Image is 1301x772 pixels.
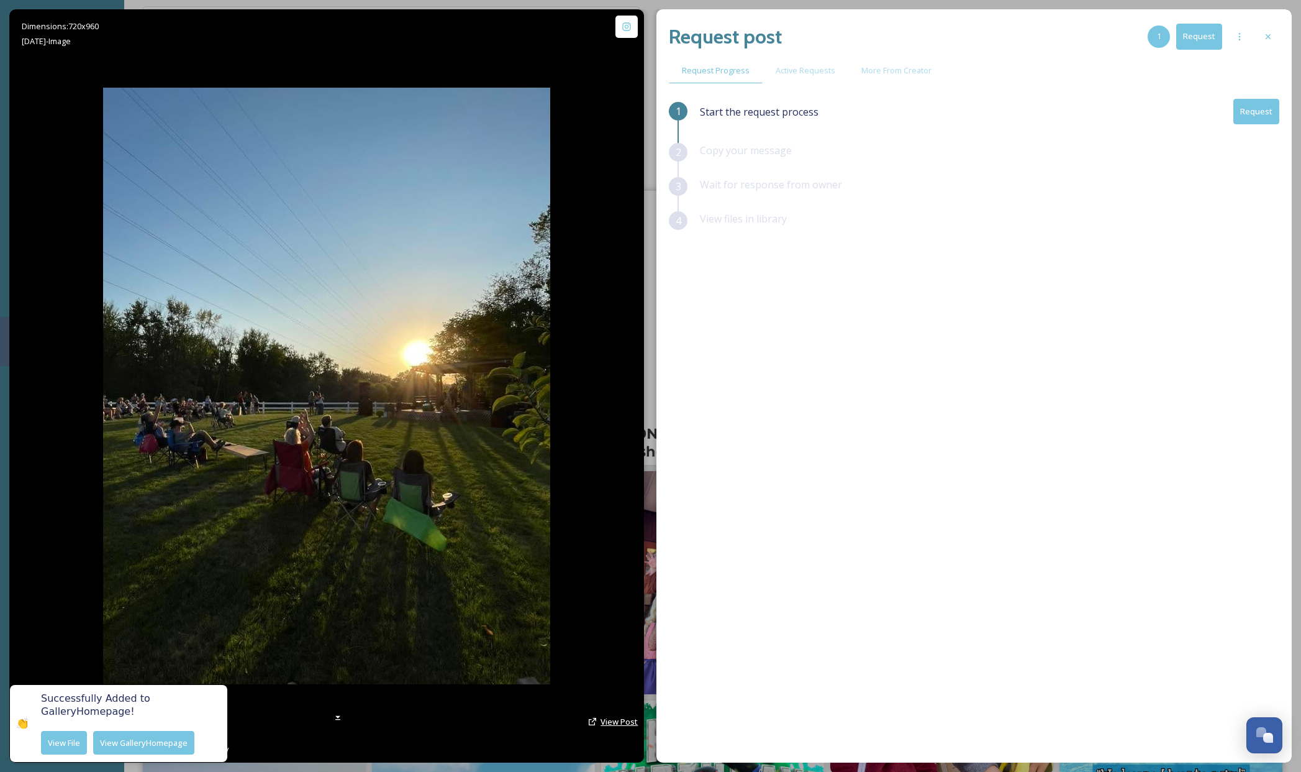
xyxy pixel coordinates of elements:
span: Active Requests [776,65,835,76]
span: 4 [676,213,681,228]
span: Wait for response from owner [700,178,842,191]
span: 2 [676,145,681,160]
img: puremichigan in #SaginawCounty and the #greatlakesbay [103,88,550,684]
span: Dimensions: 720 x 960 [22,21,99,32]
button: View File [41,730,87,755]
span: View files in library [700,212,787,226]
button: Open Chat [1246,717,1282,753]
a: View GalleryHomepage [87,730,194,755]
span: Copy your message [700,144,792,157]
span: [DATE] - Image [22,35,71,47]
span: 1 [1157,30,1161,42]
span: 3 [676,179,681,194]
h2: Request post [669,22,782,52]
span: 1 [676,104,681,119]
button: View GalleryHomepage [93,730,194,755]
span: Start the request process [700,104,818,119]
button: Request [1233,99,1279,124]
a: View Post [601,716,638,728]
button: Request [1176,24,1222,49]
span: More From Creator [861,65,932,76]
div: Successfully Added to Gallery Homepage ! [41,692,215,755]
span: Request Progress [682,65,750,76]
div: 👏 [16,717,29,730]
